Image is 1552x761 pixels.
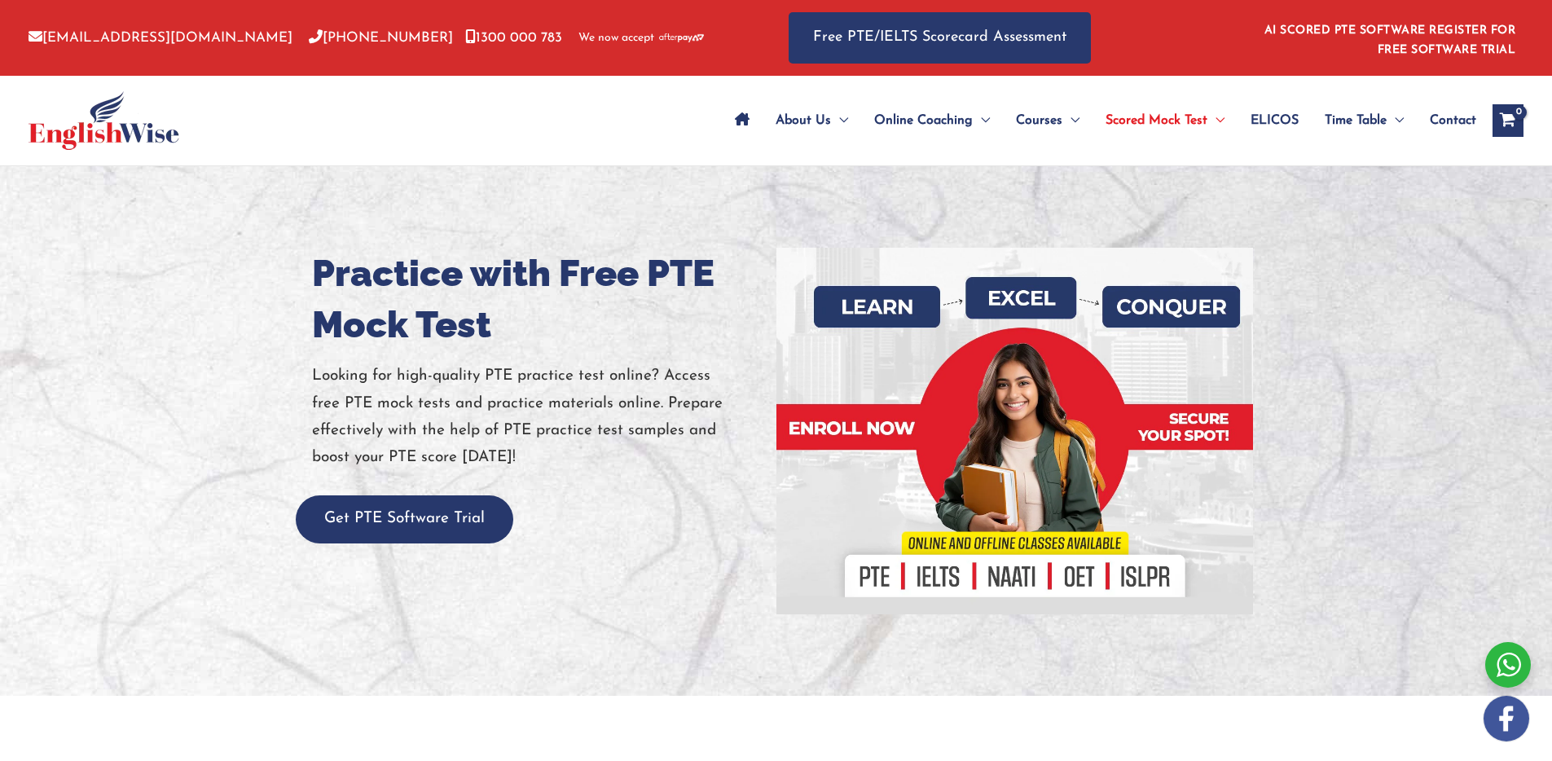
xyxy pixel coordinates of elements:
h1: Practice with Free PTE Mock Test [312,248,764,350]
a: 1300 000 783 [465,31,562,45]
span: About Us [776,92,831,149]
a: ELICOS [1238,92,1312,149]
a: Contact [1417,92,1476,149]
span: Courses [1016,92,1062,149]
button: Get PTE Software Trial [296,495,513,543]
span: Scored Mock Test [1106,92,1207,149]
span: Time Table [1325,92,1387,149]
a: About UsMenu Toggle [763,92,861,149]
a: CoursesMenu Toggle [1003,92,1093,149]
span: Contact [1430,92,1476,149]
aside: Header Widget 1 [1255,11,1523,64]
span: Online Coaching [874,92,973,149]
a: Free PTE/IELTS Scorecard Assessment [789,12,1091,64]
span: Menu Toggle [1387,92,1404,149]
img: white-facebook.png [1484,696,1529,741]
span: Menu Toggle [973,92,990,149]
a: Get PTE Software Trial [296,511,513,526]
span: We now accept [578,30,654,46]
span: Menu Toggle [1207,92,1224,149]
a: AI SCORED PTE SOFTWARE REGISTER FOR FREE SOFTWARE TRIAL [1264,24,1516,56]
span: ELICOS [1251,92,1299,149]
a: [PHONE_NUMBER] [309,31,453,45]
span: Menu Toggle [831,92,848,149]
a: Online CoachingMenu Toggle [861,92,1003,149]
a: View Shopping Cart, empty [1493,104,1523,137]
a: [EMAIL_ADDRESS][DOMAIN_NAME] [29,31,292,45]
a: Time TableMenu Toggle [1312,92,1417,149]
nav: Site Navigation: Main Menu [722,92,1476,149]
span: Menu Toggle [1062,92,1079,149]
p: Looking for high-quality PTE practice test online? Access free PTE mock tests and practice materi... [312,363,764,471]
img: Afterpay-Logo [659,33,704,42]
img: cropped-ew-logo [29,91,179,150]
a: Scored Mock TestMenu Toggle [1093,92,1238,149]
